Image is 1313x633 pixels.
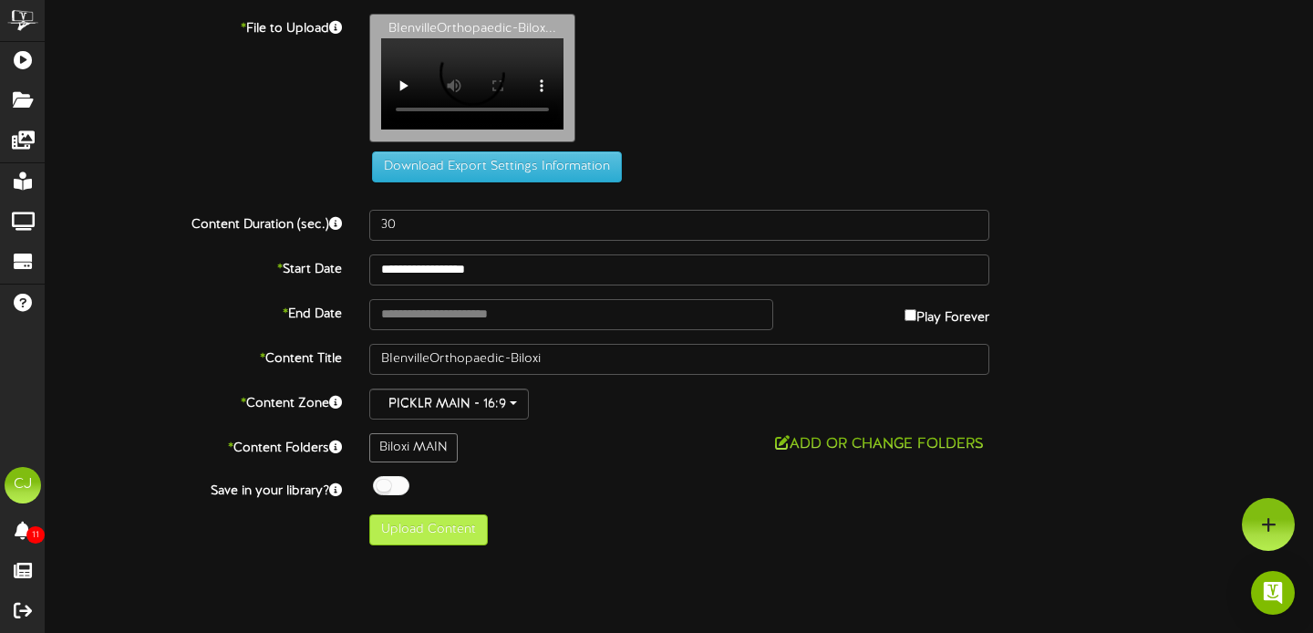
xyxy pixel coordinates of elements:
button: Upload Content [369,514,488,545]
input: Play Forever [905,309,916,321]
div: Biloxi MAIN [369,433,458,462]
label: Start Date [32,254,356,279]
div: Open Intercom Messenger [1251,571,1295,615]
a: Download Export Settings Information [363,160,622,173]
span: 11 [26,526,45,544]
label: Content Title [32,344,356,368]
label: Content Duration (sec.) [32,210,356,234]
button: PICKLR MAIN - 16:9 [369,389,529,420]
label: File to Upload [32,14,356,38]
label: End Date [32,299,356,324]
label: Save in your library? [32,476,356,501]
button: Add or Change Folders [770,433,989,456]
input: Title of this Content [369,344,989,375]
label: Content Zone [32,389,356,413]
video: Your browser does not support HTML5 video. [381,38,563,130]
label: Content Folders [32,433,356,458]
div: CJ [5,467,41,503]
button: Download Export Settings Information [372,151,622,182]
label: Play Forever [905,299,989,327]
